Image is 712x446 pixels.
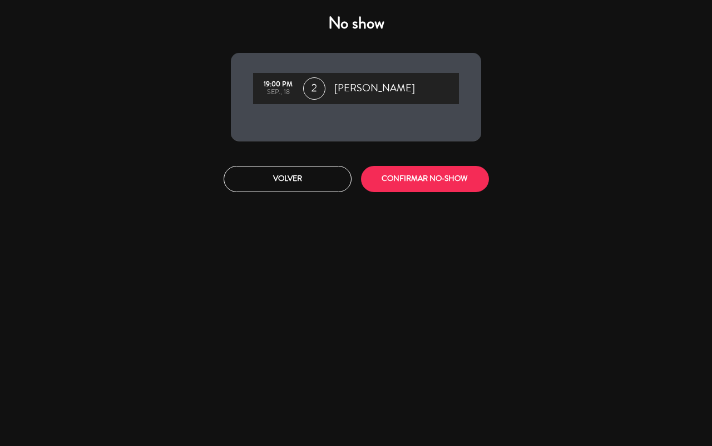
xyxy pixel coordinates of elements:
[231,13,481,33] h4: No show
[224,166,352,192] button: Volver
[259,81,298,89] div: 19:00 PM
[361,166,489,192] button: CONFIRMAR NO-SHOW
[303,77,325,100] span: 2
[334,80,415,97] span: [PERSON_NAME]
[259,89,298,96] div: sep., 18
